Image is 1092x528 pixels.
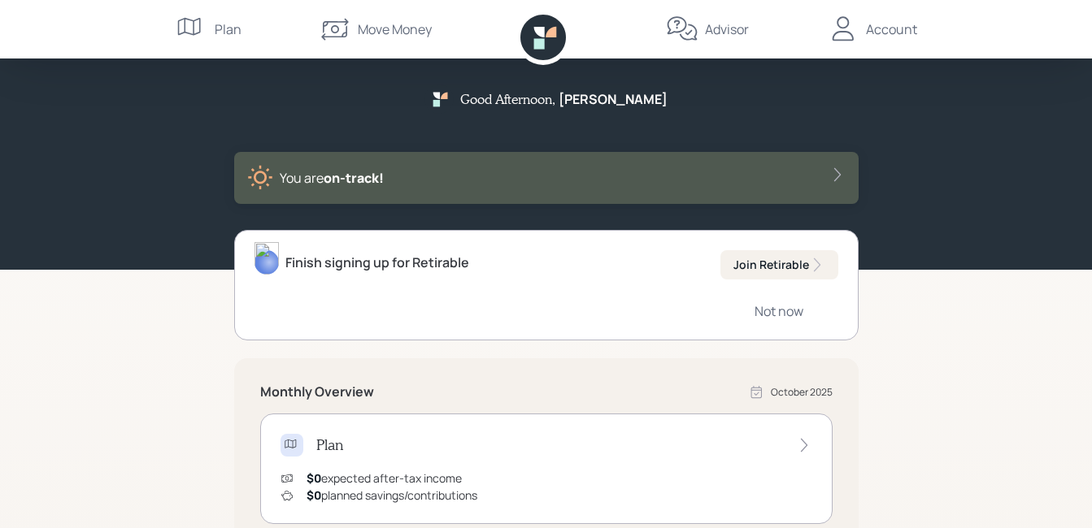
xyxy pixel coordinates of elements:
span: $0 [307,470,321,486]
div: Plan [215,19,241,39]
div: October 2025 [771,385,833,400]
h5: Good Afternoon , [460,91,555,106]
span: on‑track! [324,169,384,187]
img: sunny-XHVQM73Q.digested.png [247,165,273,191]
button: Join Retirable [720,250,838,279]
div: Not now [755,302,803,320]
div: Advisor [705,19,749,39]
div: Finish signing up for Retirable [285,253,469,272]
div: expected after-tax income [307,470,462,487]
img: treva-nostdahl-headshot.png [255,242,279,275]
h5: Monthly Overview [260,384,374,400]
span: $0 [307,487,321,503]
h4: Plan [316,436,343,454]
h5: [PERSON_NAME] [559,92,668,107]
div: Move Money [358,19,432,39]
div: You are [280,168,384,188]
div: Join Retirable [733,257,825,273]
div: planned savings/contributions [307,487,477,504]
div: Account [866,19,917,39]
